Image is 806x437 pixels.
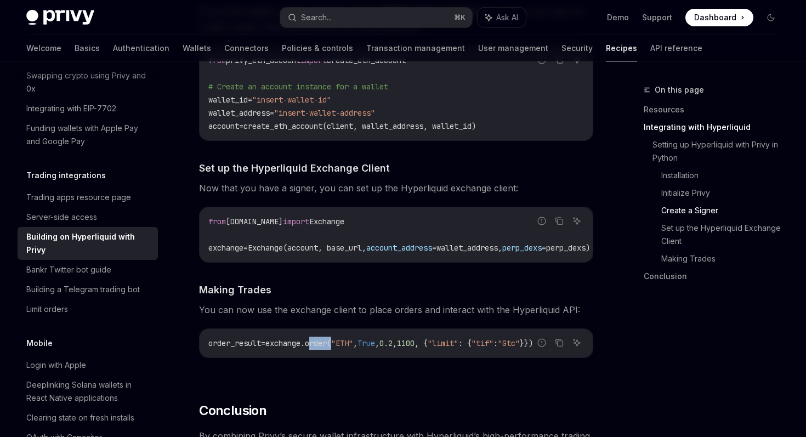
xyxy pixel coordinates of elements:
a: Making Trades [661,250,788,268]
span: wallet_id [208,95,248,105]
span: account [208,121,239,131]
button: Report incorrect code [535,336,549,350]
span: 1100 [397,338,415,348]
div: Login with Apple [26,359,86,372]
div: Deeplinking Solana wallets in React Native applications [26,378,151,405]
a: Demo [607,12,629,23]
a: Integrating with Hyperliquid [644,118,788,136]
h5: Trading integrations [26,169,106,182]
span: Now that you have a signer, you can set up the Hyperliquid exchange client: [199,180,593,196]
div: Swapping crypto using Privy and 0x [26,69,151,95]
img: dark logo [26,10,94,25]
a: Initialize Privy [661,184,788,202]
span: On this page [655,83,704,97]
span: = [261,338,265,348]
button: Report incorrect code [535,214,549,228]
a: Create a Signer [661,202,788,219]
a: Support [642,12,672,23]
div: Server-side access [26,211,97,224]
span: order_result [208,338,261,348]
span: = [270,108,274,118]
span: "tif" [472,338,493,348]
a: Deeplinking Solana wallets in React Native applications [18,375,158,408]
span: "ETH" [331,338,353,348]
span: import [283,217,309,226]
span: = [432,243,436,253]
a: Building a Telegram trading bot [18,280,158,299]
a: Recipes [606,35,637,61]
button: Copy the contents from the code block [552,336,566,350]
span: perp_dexs) [546,243,590,253]
a: API reference [650,35,702,61]
span: = [542,243,546,253]
span: You can now use the exchange client to place orders and interact with the Hyperliquid API: [199,302,593,317]
span: : [493,338,498,348]
span: Ask AI [496,12,518,23]
a: Integrating with EIP-7702 [18,99,158,118]
span: = [239,121,243,131]
a: Authentication [113,35,169,61]
span: exchange [208,243,243,253]
a: Building on Hyperliquid with Privy [18,227,158,260]
span: = [243,243,248,253]
span: Set up the Hyperliquid Exchange Client [199,161,390,175]
h5: Mobile [26,337,53,350]
a: Security [561,35,593,61]
button: Ask AI [570,336,584,350]
a: Limit orders [18,299,158,319]
span: create_eth_account(client, wallet_address, wallet_id) [243,121,476,131]
a: Installation [661,167,788,184]
a: Set up the Hyperliquid Exchange Client [661,219,788,250]
div: Limit orders [26,303,68,316]
a: Server-side access [18,207,158,227]
span: "insert-wallet-id" [252,95,331,105]
a: Basics [75,35,100,61]
span: from [208,217,226,226]
div: Funding wallets with Apple Pay and Google Pay [26,122,151,148]
a: Connectors [224,35,269,61]
a: User management [478,35,548,61]
span: "Gtc" [498,338,520,348]
a: Policies & controls [282,35,353,61]
span: True [357,338,375,348]
span: Making Trades [199,282,271,297]
button: Copy the contents from the code block [552,214,566,228]
button: Ask AI [478,8,526,27]
span: , { [415,338,428,348]
a: Conclusion [644,268,788,285]
span: # Create an account instance for a wallet [208,82,388,92]
div: Building a Telegram trading bot [26,283,140,296]
a: Bankr Twitter bot guide [18,260,158,280]
span: wallet_address [208,108,270,118]
button: Search...⌘K [280,8,472,27]
span: ⌘ K [454,13,466,22]
span: Exchange [309,217,344,226]
div: Building on Hyperliquid with Privy [26,230,151,257]
a: Funding wallets with Apple Pay and Google Pay [18,118,158,151]
a: Transaction management [366,35,465,61]
span: : { [458,338,472,348]
span: [DOMAIN_NAME] [226,217,283,226]
span: "insert-wallet-address" [274,108,375,118]
a: Dashboard [685,9,753,26]
a: Resources [644,101,788,118]
span: "limit" [428,338,458,348]
div: Trading apps resource page [26,191,131,204]
span: Conclusion [199,402,266,419]
a: Wallets [183,35,211,61]
a: Login with Apple [18,355,158,375]
a: Clearing state on fresh installs [18,408,158,428]
span: 0.2 [379,338,393,348]
span: = [248,95,252,105]
span: , [375,338,379,348]
span: }}) [520,338,533,348]
a: Welcome [26,35,61,61]
button: Ask AI [570,214,584,228]
div: Clearing state on fresh installs [26,411,134,424]
button: Toggle dark mode [762,9,780,26]
span: wallet_address, [436,243,502,253]
a: Swapping crypto using Privy and 0x [18,66,158,99]
span: exchange.order( [265,338,331,348]
div: Integrating with EIP-7702 [26,102,116,115]
span: , [393,338,397,348]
